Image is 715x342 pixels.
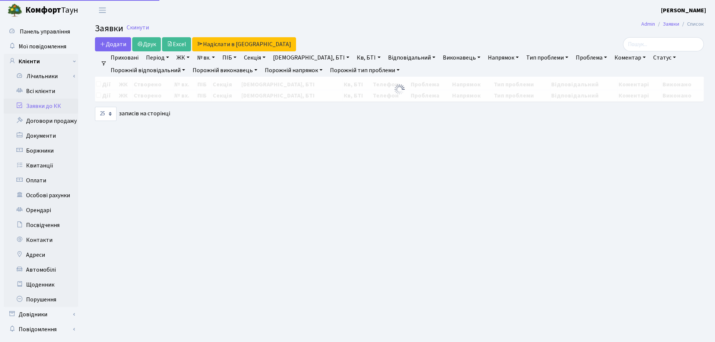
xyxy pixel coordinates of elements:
a: Панель управління [4,24,78,39]
a: Мої повідомлення [4,39,78,54]
a: Автомобілі [4,262,78,277]
a: Відповідальний [385,51,438,64]
a: Секція [241,51,268,64]
a: Порожній відповідальний [108,64,188,77]
a: Порожній напрямок [262,64,325,77]
a: Admin [641,20,655,28]
a: Щоденник [4,277,78,292]
a: ЖК [174,51,193,64]
a: Кв, БТІ [354,51,383,64]
input: Пошук... [623,37,704,51]
a: Коментар [611,51,649,64]
a: Клієнти [4,54,78,69]
a: Заявки [663,20,679,28]
a: Напрямок [485,51,522,64]
select: записів на сторінці [95,107,117,121]
a: Заявки до КК [4,99,78,114]
span: Заявки [95,22,123,35]
a: Надіслати в [GEOGRAPHIC_DATA] [192,37,296,51]
a: Особові рахунки [4,188,78,203]
a: Тип проблеми [523,51,571,64]
a: Виконавець [440,51,483,64]
a: Excel [162,37,191,51]
a: Порожній виконавець [190,64,260,77]
a: Договори продажу [4,114,78,128]
a: Період [143,51,172,64]
li: Список [679,20,704,28]
a: Всі клієнти [4,84,78,99]
img: Обробка... [394,83,406,95]
span: Панель управління [20,28,70,36]
a: Оплати [4,173,78,188]
a: Повідомлення [4,322,78,337]
a: [DEMOGRAPHIC_DATA], БТІ [270,51,352,64]
a: Орендарі [4,203,78,218]
a: Квитанції [4,158,78,173]
b: Комфорт [25,4,61,16]
a: Друк [132,37,161,51]
a: № вх. [194,51,218,64]
a: Порушення [4,292,78,307]
a: ПІБ [219,51,239,64]
a: Довідники [4,307,78,322]
img: logo.png [7,3,22,18]
button: Переключити навігацію [93,4,112,16]
a: Додати [95,37,131,51]
nav: breadcrumb [630,16,715,32]
a: Скинути [127,24,149,31]
span: Мої повідомлення [19,42,66,51]
a: Статус [650,51,679,64]
a: Лічильники [9,69,78,84]
a: Адреси [4,247,78,262]
label: записів на сторінці [95,107,170,121]
a: Приховані [108,51,142,64]
a: [PERSON_NAME] [661,6,706,15]
a: Порожній тип проблеми [327,64,403,77]
span: Додати [100,40,126,48]
a: Посвідчення [4,218,78,233]
a: Боржники [4,143,78,158]
a: Документи [4,128,78,143]
a: Проблема [573,51,610,64]
span: Таун [25,4,78,17]
a: Контакти [4,233,78,247]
